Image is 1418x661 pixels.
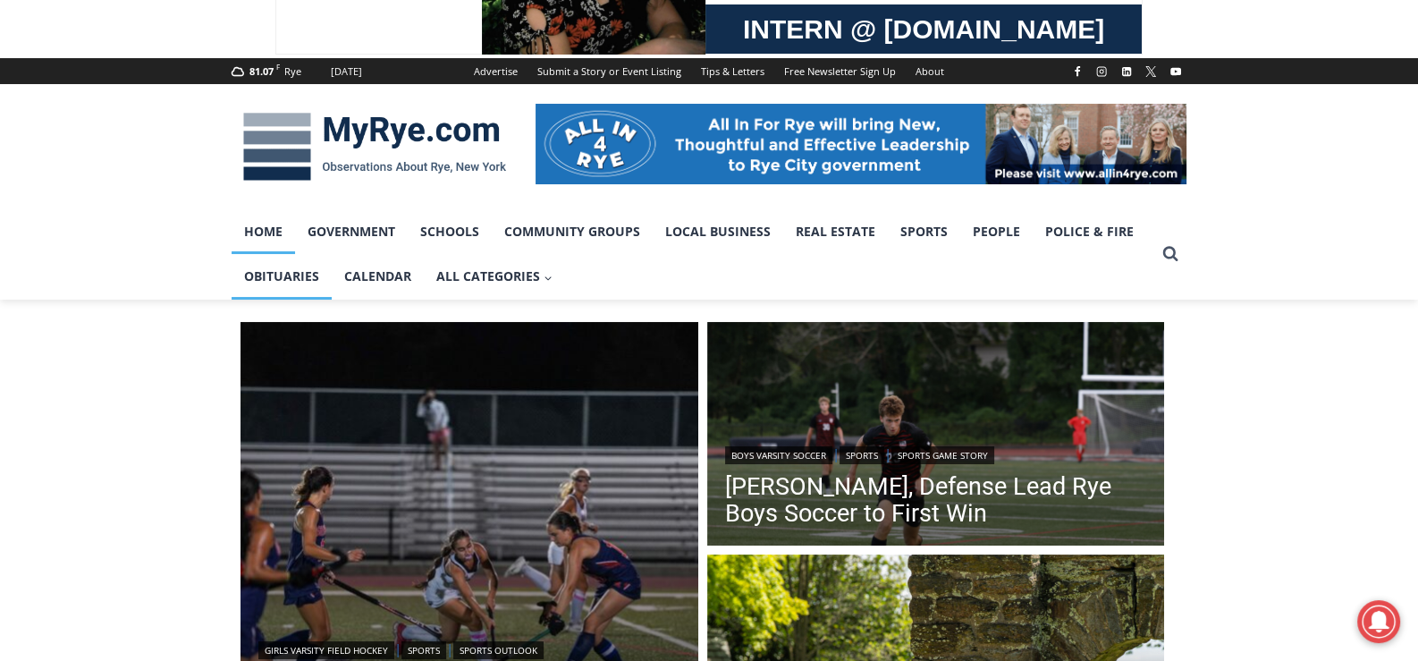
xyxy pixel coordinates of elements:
a: Police & Fire [1033,209,1146,254]
a: Girls Varsity Field Hockey [258,641,394,659]
a: Home [232,209,295,254]
span: 81.07 [249,64,274,78]
a: Government [295,209,408,254]
a: Boys Varsity Soccer [725,446,832,464]
span: Intern @ [DOMAIN_NAME] [468,178,829,218]
a: Submit a Story or Event Listing [528,58,691,84]
a: People [960,209,1033,254]
a: Free Newsletter Sign Up [774,58,906,84]
a: Sports [888,209,960,254]
nav: Primary Navigation [232,209,1154,300]
a: Local Business [653,209,783,254]
a: Read More Cox, Defense Lead Rye Boys Soccer to First Win [707,322,1165,551]
a: Obituaries [232,254,332,299]
a: YouTube [1165,61,1186,82]
div: | | [725,443,1147,464]
a: Tips & Letters [691,58,774,84]
a: Advertise [464,58,528,84]
span: Open Tues. - Sun. [PHONE_NUMBER] [5,184,175,252]
a: Sports Outlook [453,641,544,659]
a: Sports [401,641,446,659]
a: Real Estate [783,209,888,254]
a: Open Tues. - Sun. [PHONE_NUMBER] [1,180,180,223]
img: MyRye.com [232,100,518,193]
a: Intern @ [DOMAIN_NAME] [430,174,866,223]
div: "[PERSON_NAME]'s draw is the fine variety of pristine raw fish kept on hand" [184,112,263,214]
a: Facebook [1067,61,1088,82]
div: "We would have speakers with experience in local journalism speak to us about their experiences a... [452,1,845,174]
a: Calendar [332,254,424,299]
img: All in for Rye [536,104,1186,184]
div: Rye [284,64,301,80]
img: (PHOTO: Rye Boys Soccer's Lex Cox (#23) dribbling againt Tappan Zee on Thursday, September 4. Cre... [707,322,1165,551]
a: Linkedin [1116,61,1137,82]
a: About [906,58,954,84]
span: F [276,62,280,72]
a: Community Groups [492,209,653,254]
a: Schools [408,209,492,254]
a: Sports Game Story [891,446,994,464]
div: [DATE] [331,64,362,80]
button: Child menu of All Categories [424,254,565,299]
div: | | [258,638,680,659]
a: [PERSON_NAME], Defense Lead Rye Boys Soccer to First Win [725,473,1147,527]
button: View Search Form [1154,238,1186,270]
a: Instagram [1091,61,1112,82]
nav: Secondary Navigation [464,58,954,84]
a: Sports [840,446,884,464]
a: X [1140,61,1161,82]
